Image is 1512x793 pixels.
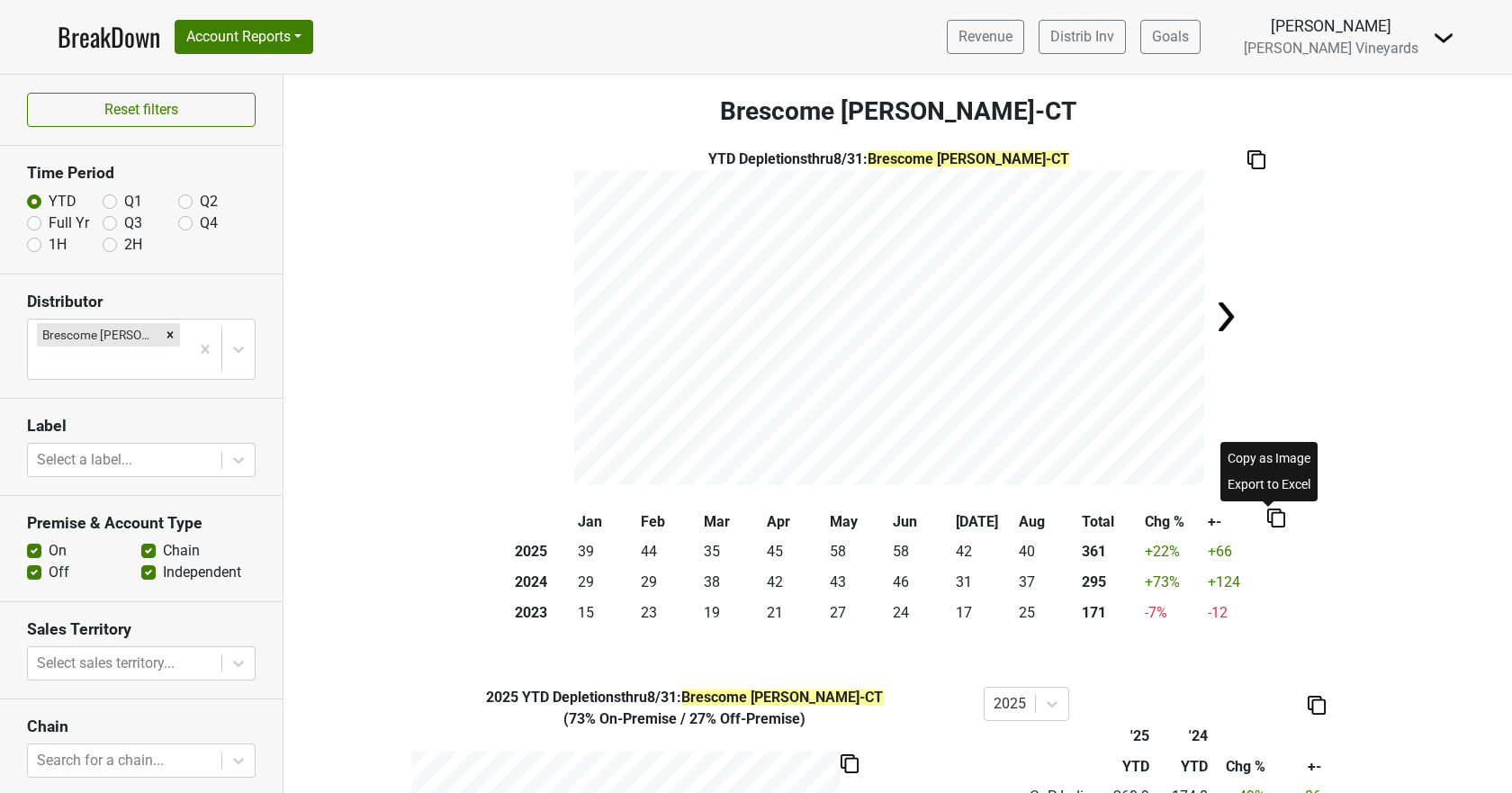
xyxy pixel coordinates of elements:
[27,164,256,183] h3: Time Period
[1247,150,1265,169] img: Copy to clipboard
[1244,40,1418,57] span: [PERSON_NAME] Vineyards
[1267,509,1285,527] img: Copy to clipboard
[200,191,218,212] label: Q2
[700,598,763,628] td: 19
[700,507,763,537] th: Mar
[1204,507,1267,537] th: +-
[826,507,889,537] th: May
[947,20,1024,54] a: Revenue
[486,689,522,706] span: 2025
[637,567,700,598] td: 29
[124,234,142,256] label: 2H
[763,507,826,537] th: Apr
[49,212,89,234] label: Full Yr
[700,567,763,598] td: 38
[1078,537,1141,568] th: 361
[511,598,574,628] th: 2023
[58,18,160,56] a: BreakDown
[889,537,952,568] td: 58
[1141,537,1204,568] td: +22 %
[1078,567,1141,598] th: 295
[49,191,76,212] label: YTD
[574,507,637,537] th: Jan
[826,567,889,598] td: 43
[1433,27,1454,49] img: Dropdown Menu
[175,20,313,54] button: Account Reports
[637,537,700,568] td: 44
[399,708,970,730] div: ( 73% On-Premise / 27% Off-Premise )
[1141,598,1204,628] td: -7 %
[1212,752,1271,782] th: Chg %
[826,598,889,628] td: 27
[1204,567,1267,598] td: +124
[574,537,637,568] td: 39
[1039,20,1126,54] a: Distrib Inv
[1095,721,1154,752] th: '25
[1141,507,1204,537] th: Chg %
[889,598,952,628] td: 24
[1078,598,1141,628] th: 171
[841,754,859,773] img: Copy to clipboard
[1140,20,1201,54] a: Goals
[49,234,67,256] label: 1H
[399,687,970,708] div: YTD Depletions thru 8/31 :
[1015,507,1078,537] th: Aug
[1244,14,1418,38] div: [PERSON_NAME]
[681,689,883,706] span: Brescome [PERSON_NAME]-CT
[1224,446,1314,472] div: Copy as Image
[27,717,256,736] h3: Chain
[574,598,637,628] td: 15
[124,191,142,212] label: Q1
[1078,507,1141,537] th: Total
[700,537,763,568] td: 35
[511,537,574,568] th: 2025
[511,567,574,598] th: 2024
[952,507,1015,537] th: [DATE]
[1224,472,1314,498] div: Export to Excel
[1141,567,1204,598] td: +73 %
[1015,537,1078,568] td: 40
[952,537,1015,568] td: 42
[763,537,826,568] td: 45
[160,323,180,347] div: Remove Brescome Barton-CT
[27,93,256,127] button: Reset filters
[574,567,637,598] td: 29
[283,96,1512,127] h3: Brescome [PERSON_NAME]-CT
[124,212,142,234] label: Q3
[200,212,218,234] label: Q4
[826,537,889,568] td: 58
[637,507,700,537] th: Feb
[49,562,69,583] label: Off
[1095,752,1154,782] th: YTD
[1204,537,1267,568] td: +66
[163,562,241,583] label: Independent
[1015,567,1078,598] td: 37
[763,567,826,598] td: 42
[574,149,1204,170] div: YTD Depletions thru 8/31 :
[1270,752,1325,782] th: +-
[163,540,200,562] label: Chain
[637,598,700,628] td: 23
[1308,696,1326,715] img: Copy to clipboard
[889,507,952,537] th: Jun
[763,598,826,628] td: 21
[889,567,952,598] td: 46
[1208,299,1244,335] img: Arrow right
[27,620,256,639] h3: Sales Territory
[1204,598,1267,628] td: -12
[1015,598,1078,628] td: 25
[27,417,256,436] h3: Label
[952,598,1015,628] td: 17
[49,540,67,562] label: On
[27,293,256,311] h3: Distributor
[37,323,160,347] div: Brescome [PERSON_NAME]-CT
[1154,721,1212,752] th: '24
[27,514,256,533] h3: Premise & Account Type
[868,150,1069,167] span: Brescome [PERSON_NAME]-CT
[1154,752,1212,782] th: YTD
[952,567,1015,598] td: 31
